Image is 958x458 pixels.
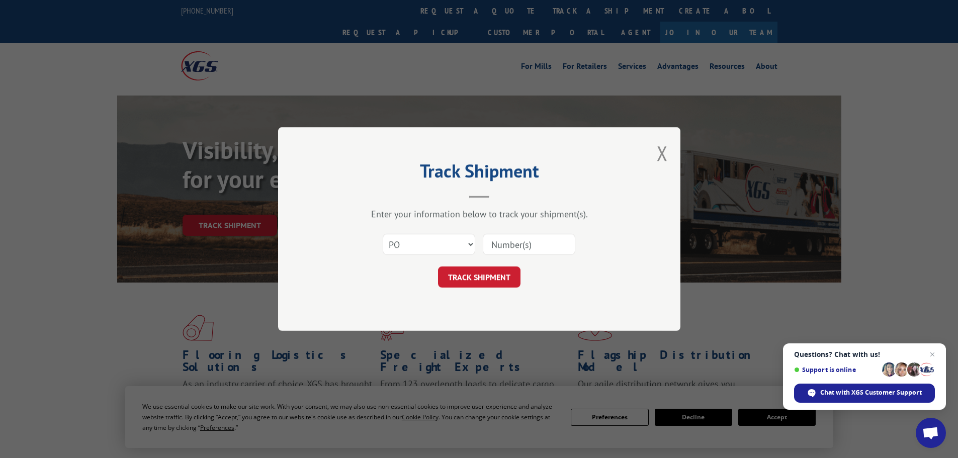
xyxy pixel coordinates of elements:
[657,140,668,166] button: Close modal
[794,350,935,358] span: Questions? Chat with us!
[820,388,922,397] span: Chat with XGS Customer Support
[483,234,575,255] input: Number(s)
[794,384,935,403] span: Chat with XGS Customer Support
[328,208,630,220] div: Enter your information below to track your shipment(s).
[916,418,946,448] a: Open chat
[328,164,630,183] h2: Track Shipment
[438,266,520,288] button: TRACK SHIPMENT
[794,366,879,374] span: Support is online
